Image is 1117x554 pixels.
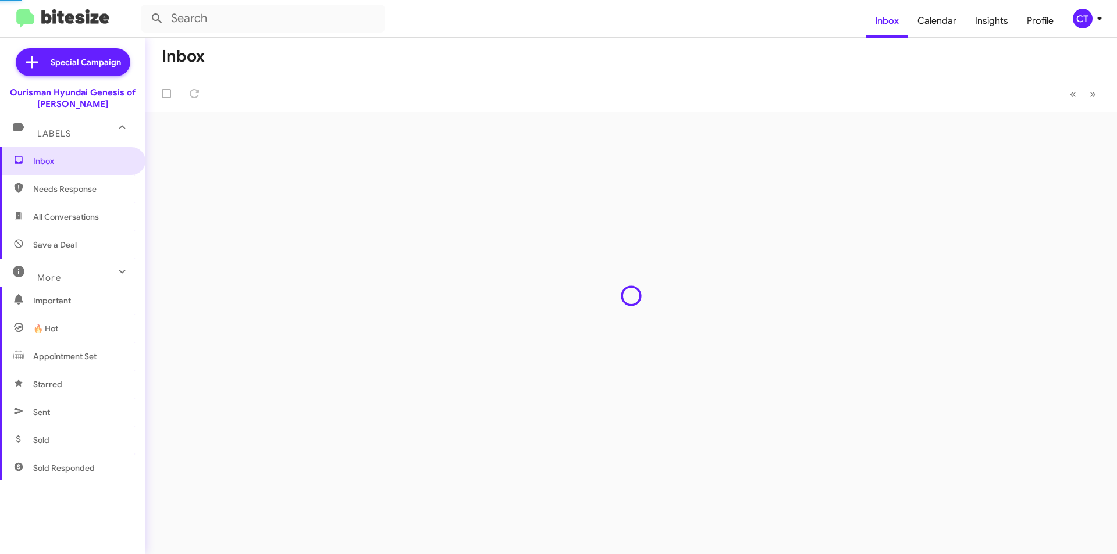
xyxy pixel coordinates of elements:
button: Previous [1063,82,1083,106]
nav: Page navigation example [1063,82,1103,106]
span: 🔥 Hot [33,323,58,334]
input: Search [141,5,385,33]
span: Sent [33,406,50,418]
span: All Conversations [33,211,99,223]
a: Insights [966,4,1018,38]
span: Appointment Set [33,351,97,362]
button: Next [1083,82,1103,106]
button: CT [1063,9,1104,28]
span: More [37,273,61,283]
span: Starred [33,378,62,390]
span: Labels [37,128,71,139]
span: Important [33,295,132,306]
a: Special Campaign [16,48,130,76]
h1: Inbox [162,47,205,66]
a: Inbox [866,4,908,38]
a: Calendar [908,4,966,38]
span: Sold Responded [33,462,95,474]
span: Save a Deal [33,239,77,251]
span: Sold [33,434,49,446]
span: « [1070,87,1076,101]
span: Needs Response [33,183,132,195]
span: Special Campaign [51,56,121,68]
span: Inbox [33,155,132,167]
div: CT [1073,9,1093,28]
a: Profile [1018,4,1063,38]
span: » [1090,87,1096,101]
